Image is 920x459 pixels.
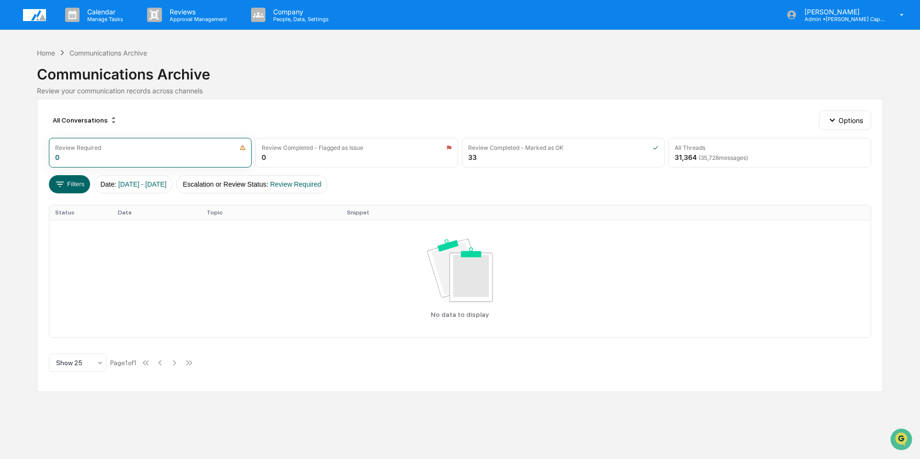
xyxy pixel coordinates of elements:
span: Review Required [270,180,322,188]
button: Options [819,111,871,130]
p: Reviews [162,8,232,16]
img: icon [446,145,452,151]
div: All Conversations [49,112,121,128]
p: Company [265,8,333,16]
p: Calendar [80,8,128,16]
button: Escalation or Review Status:Review Required [176,175,327,193]
div: 33 [468,153,477,161]
p: People, Data, Settings [265,16,333,22]
div: 🗄️ [69,122,77,129]
th: Snippet [341,205,871,220]
p: Approval Management [162,16,232,22]
div: All Threads [675,144,705,151]
a: 🗄️Attestations [66,117,123,134]
span: Data Lookup [19,139,60,148]
button: Filters [49,175,91,193]
input: Clear [25,44,158,54]
span: Attestations [79,121,119,130]
span: [DATE] - [DATE] [118,180,167,188]
th: Status [49,205,112,220]
div: We're available if you need us! [33,83,121,90]
iframe: Open customer support [889,427,915,453]
a: 🔎Data Lookup [6,135,64,152]
span: ( 35,728 messages) [699,154,748,161]
img: 1746055101610-c473b297-6a78-478c-a979-82029cc54cd1 [10,73,27,90]
div: 🖐️ [10,122,17,129]
div: Start new chat [33,73,157,83]
span: Preclearance [19,121,62,130]
div: Communications Archive [69,49,147,57]
div: Home [37,49,55,57]
div: Communications Archive [37,58,883,83]
button: Date:[DATE] - [DATE] [94,175,172,193]
div: Review Completed - Flagged as Issue [262,144,363,151]
span: Pylon [95,162,116,169]
p: Manage Tasks [80,16,128,22]
div: 0 [262,153,266,161]
a: 🖐️Preclearance [6,117,66,134]
img: logo [23,9,46,21]
button: Start new chat [163,76,174,88]
div: 31,364 [675,153,748,161]
img: icon [240,145,246,151]
p: How can we help? [10,20,174,35]
div: Review Required [55,144,101,151]
div: Page 1 of 1 [110,359,137,367]
div: 0 [55,153,59,161]
img: icon [653,145,658,151]
th: Date [112,205,201,220]
p: Admin • [PERSON_NAME] Capital Management [797,16,886,22]
p: No data to display [431,311,489,318]
img: No data available [427,239,492,302]
p: [PERSON_NAME] [797,8,886,16]
div: 🔎 [10,140,17,147]
div: Review your communication records across channels [37,87,883,95]
th: Topic [201,205,341,220]
div: Review Completed - Marked as OK [468,144,563,151]
a: Powered byPylon [68,162,116,169]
